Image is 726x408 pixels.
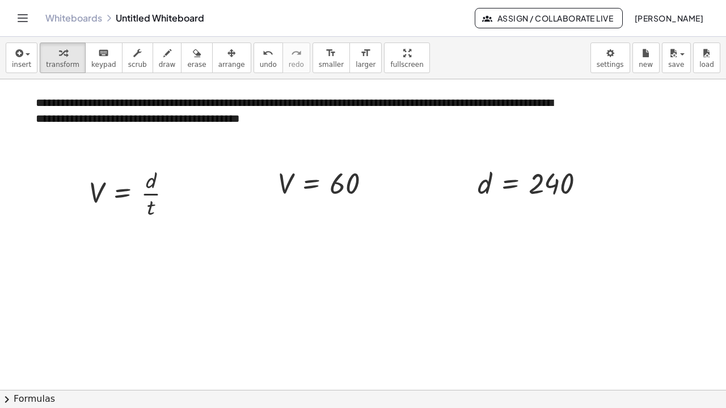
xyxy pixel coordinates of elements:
button: arrange [212,42,251,73]
button: new [632,42,660,73]
button: erase [181,42,212,73]
span: arrange [218,61,245,69]
span: [PERSON_NAME] [634,13,703,23]
button: insert [6,42,37,73]
button: load [693,42,720,73]
a: Whiteboards [45,12,102,24]
span: transform [46,61,79,69]
span: load [699,61,714,69]
span: redo [289,61,304,69]
span: save [668,61,684,69]
button: [PERSON_NAME] [625,8,712,28]
button: scrub [122,42,153,73]
span: Assign / Collaborate Live [484,13,613,23]
button: format_sizelarger [349,42,382,73]
button: Assign / Collaborate Live [475,8,623,28]
i: keyboard [98,46,109,60]
span: insert [12,61,31,69]
button: Toggle navigation [14,9,32,27]
i: format_size [326,46,336,60]
span: keypad [91,61,116,69]
span: smaller [319,61,344,69]
button: fullscreen [384,42,429,73]
i: redo [291,46,302,60]
button: undoundo [254,42,283,73]
button: save [662,42,691,73]
span: fullscreen [390,61,423,69]
span: settings [597,61,624,69]
button: redoredo [282,42,310,73]
span: erase [187,61,206,69]
i: undo [263,46,273,60]
button: draw [153,42,182,73]
span: scrub [128,61,147,69]
span: new [639,61,653,69]
span: undo [260,61,277,69]
button: keyboardkeypad [85,42,123,73]
button: transform [40,42,86,73]
i: format_size [360,46,371,60]
span: larger [356,61,375,69]
button: settings [590,42,630,73]
span: draw [159,61,176,69]
button: format_sizesmaller [313,42,350,73]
